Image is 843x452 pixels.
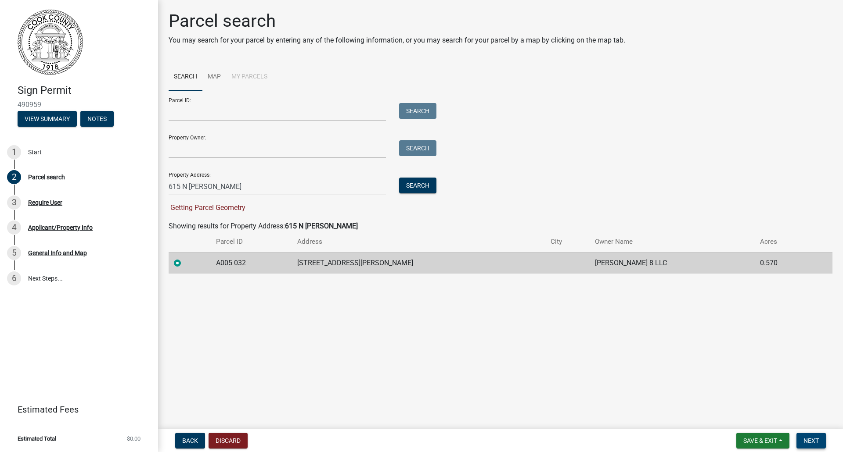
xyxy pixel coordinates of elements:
[169,11,625,32] h1: Parcel search
[209,433,248,448] button: Discard
[399,178,436,193] button: Search
[7,196,21,210] div: 3
[743,437,777,444] span: Save & Exit
[202,63,226,91] a: Map
[590,231,755,252] th: Owner Name
[175,433,205,448] button: Back
[169,221,832,231] div: Showing results for Property Address:
[7,401,144,418] a: Estimated Fees
[127,436,140,441] span: $0.00
[755,252,811,274] td: 0.570
[28,250,87,256] div: General Info and Map
[285,222,358,230] strong: 615 N [PERSON_NAME]
[18,111,77,127] button: View Summary
[28,174,65,180] div: Parcel search
[7,145,21,159] div: 1
[169,35,625,46] p: You may search for your parcel by entering any of the following information, or you may search fo...
[399,140,436,156] button: Search
[28,224,93,231] div: Applicant/Property Info
[28,199,62,206] div: Require User
[736,433,789,448] button: Save & Exit
[211,252,292,274] td: A005 032
[80,116,114,123] wm-modal-confirm: Notes
[169,203,245,212] span: Getting Parcel Geometry
[28,149,42,155] div: Start
[80,111,114,127] button: Notes
[399,103,436,119] button: Search
[292,252,546,274] td: [STREET_ADDRESS][PERSON_NAME]
[18,9,83,75] img: Cook County, Georgia
[18,100,140,109] span: 490959
[590,252,755,274] td: [PERSON_NAME] 8 LLC
[169,63,202,91] a: Search
[292,231,546,252] th: Address
[182,437,198,444] span: Back
[18,84,151,97] h4: Sign Permit
[7,246,21,260] div: 5
[755,231,811,252] th: Acres
[7,170,21,184] div: 2
[211,231,292,252] th: Parcel ID
[7,271,21,285] div: 6
[18,436,56,441] span: Estimated Total
[796,433,826,448] button: Next
[7,221,21,235] div: 4
[18,116,77,123] wm-modal-confirm: Summary
[803,437,819,444] span: Next
[545,231,589,252] th: City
